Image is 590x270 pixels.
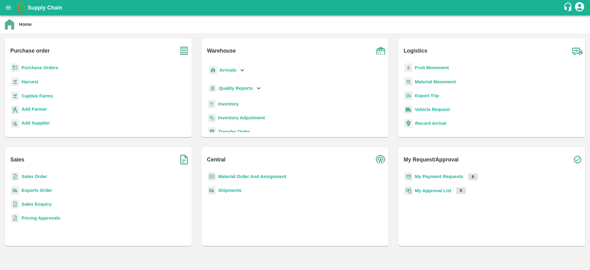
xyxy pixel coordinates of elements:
[218,174,286,179] a: Material Order And Assignment
[22,121,50,125] b: Add Supplier
[22,106,47,114] a: Add Farmer
[207,46,236,55] b: Warehouse
[176,43,192,58] img: purchase
[207,155,226,164] b: Central
[5,19,14,30] img: home
[11,77,19,86] img: harvest
[574,1,585,14] div: account of current user
[11,105,19,114] img: farmer
[208,172,216,181] img: centralMaterial
[11,200,19,209] img: sales
[218,188,242,193] a: Shipments
[11,63,19,72] img: reciept
[208,100,216,109] img: whInventory
[404,63,412,72] img: fruit
[415,121,446,126] a: Record Arrival
[415,174,463,179] a: My Payment Requests
[11,91,19,101] img: harvest
[404,91,412,100] img: delivery
[570,43,585,58] img: truck
[415,93,439,98] a: Export Trip
[209,85,216,92] img: qualityReport
[22,93,53,98] a: Captive Farms
[208,186,216,195] img: shipments
[22,65,58,70] a: Purchase Orders
[10,46,50,55] b: Purchase order
[208,113,216,122] img: inventory
[468,173,478,180] p: 0
[456,187,466,194] p: 0
[415,79,456,84] a: Material Movement
[208,82,262,95] div: Quality Reports
[176,152,192,167] img: soSales
[404,105,412,114] img: vehicle
[219,86,253,91] b: Quality Reports
[218,129,250,134] a: Transfer Order
[22,216,60,220] a: Pricing Approvals
[11,186,19,195] img: shipments
[10,155,25,164] b: Sales
[415,188,451,193] a: My Approval List
[22,107,47,112] b: Add Farmer
[11,172,19,181] img: sales
[28,5,62,11] b: Supply Chain
[1,1,15,15] button: open drawer
[22,79,38,84] a: Harvest
[22,188,52,193] a: Exports Order
[15,2,28,14] img: logo
[563,2,574,13] div: customer-support
[22,202,52,207] a: Sales Enquiry
[11,214,19,223] img: sales
[404,172,412,181] img: payment
[373,43,388,58] img: warehouse
[209,66,217,75] img: whArrival
[218,101,239,106] a: Inventory
[415,65,449,70] a: Fruit Movement
[404,77,412,86] img: material
[373,152,388,167] img: central
[218,115,265,120] a: Inventory Adjustment
[22,120,50,128] a: Add Supplier
[415,107,450,112] a: Vehicle Request
[208,63,246,77] div: Arrivals
[208,127,216,136] img: whTransfer
[404,119,413,128] img: recordArrival
[404,186,412,195] img: approval
[11,119,19,128] img: supplier
[19,22,32,27] b: Home
[22,174,47,179] a: Sales Order
[404,46,427,55] b: Logistics
[570,152,585,167] img: check
[404,155,459,164] b: My Request/Approval
[28,3,563,12] a: Supply Chain
[219,68,236,73] b: Arrivals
